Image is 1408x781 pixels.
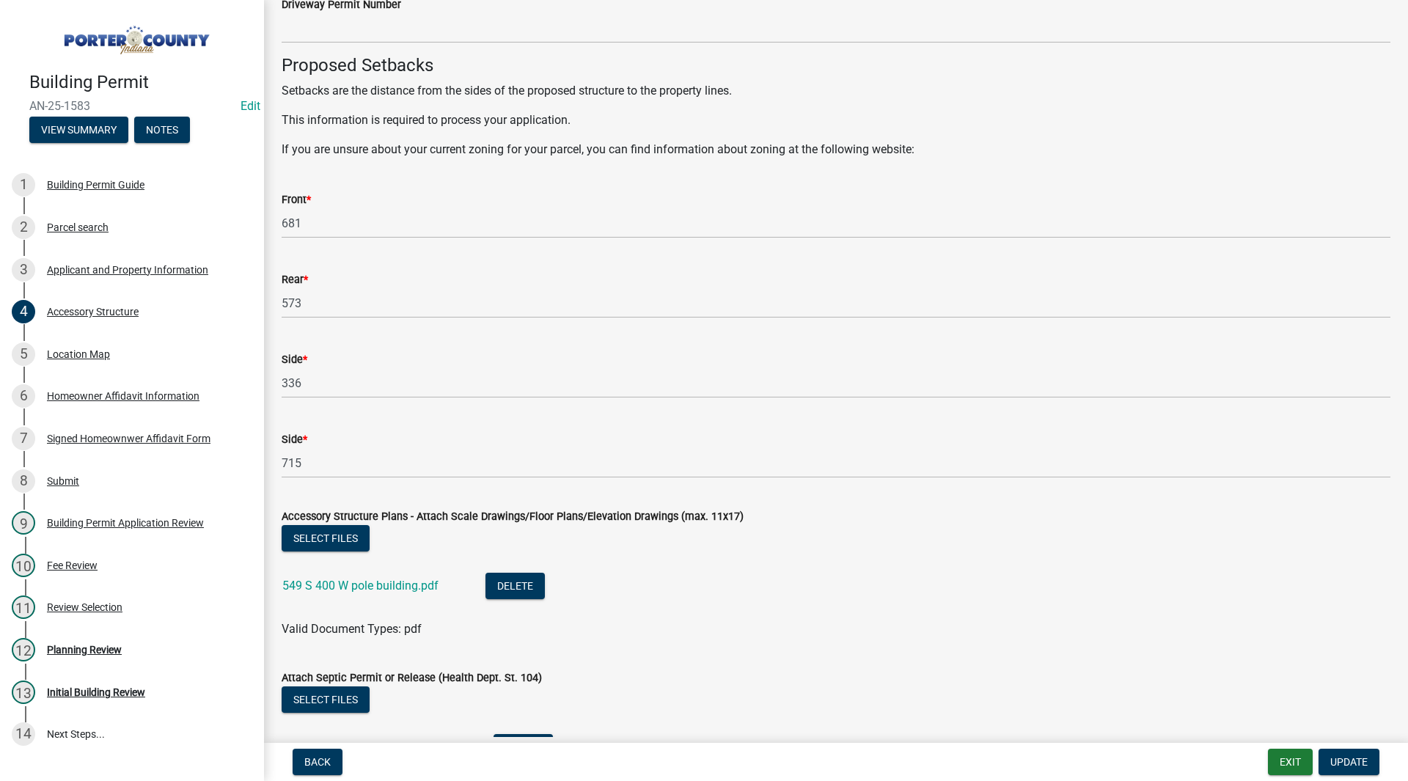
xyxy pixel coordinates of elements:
[282,195,311,205] label: Front
[12,681,35,704] div: 13
[134,117,190,143] button: Notes
[12,595,35,619] div: 11
[1319,749,1379,775] button: Update
[47,602,122,612] div: Review Selection
[134,125,190,136] wm-modal-confirm: Notes
[12,258,35,282] div: 3
[12,554,35,577] div: 10
[282,141,1390,158] p: If you are unsure about your current zoning for your parcel, you can find information about zonin...
[47,391,199,401] div: Homeowner Affidavit Information
[485,573,545,599] button: Delete
[1330,756,1368,768] span: Update
[47,180,144,190] div: Building Permit Guide
[12,511,35,535] div: 9
[29,99,235,113] span: AN-25-1583
[47,307,139,317] div: Accessory Structure
[29,117,128,143] button: View Summary
[29,15,241,56] img: Porter County, Indiana
[282,111,1390,129] p: This information is required to process your application.
[241,99,260,113] wm-modal-confirm: Edit Application Number
[12,722,35,746] div: 14
[282,275,308,285] label: Rear
[47,687,145,697] div: Initial Building Review
[282,82,1390,100] p: Setbacks are the distance from the sides of the proposed structure to the property lines.
[47,476,79,486] div: Submit
[241,99,260,113] a: Edit
[304,756,331,768] span: Back
[12,469,35,493] div: 8
[282,579,439,593] a: 549 S 400 W pole building.pdf
[12,427,35,450] div: 7
[47,645,122,655] div: Planning Review
[282,355,307,365] label: Side
[47,433,210,444] div: Signed Homeownwer Affidavit Form
[47,518,204,528] div: Building Permit Application Review
[282,512,744,522] label: Accessory Structure Plans - Attach Scale Drawings/Floor Plans/Elevation Drawings (max. 11x17)
[12,173,35,197] div: 1
[12,300,35,323] div: 4
[47,560,98,571] div: Fee Review
[12,638,35,661] div: 12
[12,342,35,366] div: 5
[282,55,1390,76] h4: Proposed Setbacks
[47,265,208,275] div: Applicant and Property Information
[282,673,542,683] label: Attach Septic Permit or Release (Health Dept. St. 104)
[282,525,370,551] button: Select files
[29,72,252,93] h4: Building Permit
[494,734,553,760] button: Delete
[12,216,35,239] div: 2
[47,349,110,359] div: Location Map
[1268,749,1313,775] button: Exit
[12,384,35,408] div: 6
[29,125,128,136] wm-modal-confirm: Summary
[282,622,422,636] span: Valid Document Types: pdf
[282,686,370,713] button: Select files
[485,580,545,594] wm-modal-confirm: Delete Document
[282,435,307,445] label: Side
[293,749,342,775] button: Back
[47,222,109,232] div: Parcel search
